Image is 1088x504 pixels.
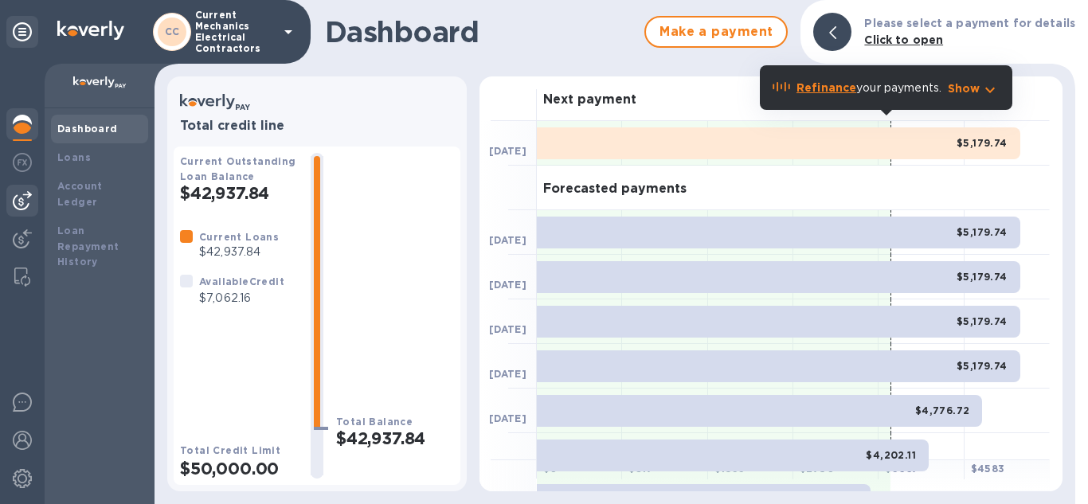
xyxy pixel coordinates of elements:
img: Logo [57,21,124,40]
h2: $42,937.84 [180,183,298,203]
h2: $42,937.84 [336,428,454,448]
b: Dashboard [57,123,118,135]
img: Foreign exchange [13,153,32,172]
b: $4,776.72 [915,404,970,416]
p: $42,937.84 [199,244,279,260]
button: Show [948,80,1000,96]
b: $5,179.74 [957,137,1008,149]
b: $5,179.74 [957,360,1008,372]
h1: Dashboard [325,15,636,49]
b: Current Outstanding Loan Balance [180,155,296,182]
h2: $50,000.00 [180,459,298,479]
b: [DATE] [489,323,526,335]
b: Account Ledger [57,180,103,208]
b: Click to open [864,33,943,46]
b: Refinance [796,81,856,94]
span: Make a payment [659,22,773,41]
h3: Next payment [543,92,636,107]
b: Please select a payment for details [864,17,1075,29]
b: $5,179.74 [957,226,1008,238]
b: Current Loans [199,231,279,243]
button: Make a payment [644,16,788,48]
p: your payments. [796,80,941,96]
b: Total Balance [336,416,413,428]
b: Loan Repayment History [57,225,119,268]
p: Show [948,80,980,96]
b: [DATE] [489,412,526,424]
b: [DATE] [489,145,526,157]
b: $5,179.74 [957,271,1008,283]
b: [DATE] [489,279,526,291]
b: [DATE] [489,368,526,380]
b: Loans [57,151,91,163]
b: $5,179.74 [957,315,1008,327]
p: $7,062.16 [199,290,284,307]
b: Available Credit [199,275,284,287]
h3: Forecasted payments [543,182,687,197]
b: $4,202.11 [866,449,916,461]
b: [DATE] [489,457,526,469]
b: $ 4583 [971,463,1005,475]
div: Unpin categories [6,16,38,48]
p: Current Mechanics Electrical Contractors [195,10,275,54]
b: [DATE] [489,234,526,246]
b: CC [165,25,180,37]
h3: Total credit line [180,119,454,134]
b: Total Credit Limit [180,444,280,456]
